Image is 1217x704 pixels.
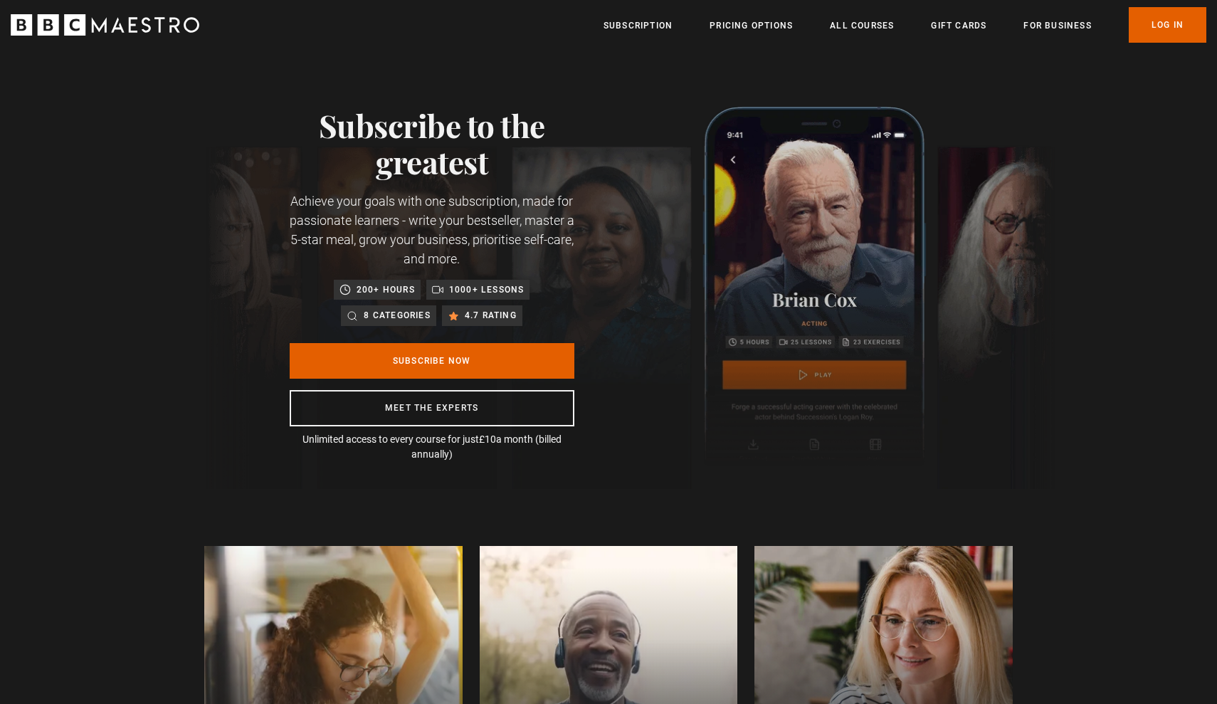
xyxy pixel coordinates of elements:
[357,283,415,297] p: 200+ hours
[1023,19,1091,33] a: For business
[465,308,517,322] p: 4.7 rating
[11,14,199,36] svg: BBC Maestro
[290,390,574,426] a: Meet the experts
[710,19,793,33] a: Pricing Options
[604,19,673,33] a: Subscription
[364,308,430,322] p: 8 categories
[830,19,894,33] a: All Courses
[1129,7,1206,43] a: Log In
[479,434,496,445] span: £10
[290,432,574,462] p: Unlimited access to every course for just a month (billed annually)
[290,107,574,180] h1: Subscribe to the greatest
[290,343,574,379] a: Subscribe Now
[290,191,574,268] p: Achieve your goals with one subscription, made for passionate learners - write your bestseller, m...
[931,19,986,33] a: Gift Cards
[604,7,1206,43] nav: Primary
[449,283,525,297] p: 1000+ lessons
